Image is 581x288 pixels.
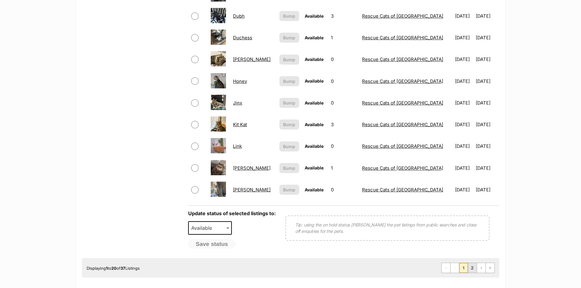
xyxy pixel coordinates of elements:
span: Available [305,165,324,170]
a: Rescue Cats of [GEOGRAPHIC_DATA] [362,35,443,41]
span: Available [305,13,324,19]
td: [DATE] [453,114,475,135]
a: Page 2 [468,263,477,273]
td: 1 [328,27,359,48]
td: [DATE] [453,179,475,200]
span: First page [442,263,450,273]
button: Bump [279,11,299,21]
a: Rescue Cats of [GEOGRAPHIC_DATA] [362,187,443,193]
td: [DATE] [453,92,475,113]
strong: 37 [120,266,125,271]
td: 1 [328,158,359,179]
td: 0 [328,71,359,92]
td: [DATE] [476,49,498,70]
a: Dubh [233,13,245,19]
td: [DATE] [453,5,475,27]
span: Bump [283,78,295,84]
td: [DATE] [476,179,498,200]
button: Bump [279,33,299,43]
td: [DATE] [453,49,475,70]
a: Honey [233,78,247,84]
a: Rescue Cats of [GEOGRAPHIC_DATA] [362,13,443,19]
td: [DATE] [453,71,475,92]
a: Rescue Cats of [GEOGRAPHIC_DATA] [362,100,443,106]
td: 0 [328,92,359,113]
a: [PERSON_NAME] [233,187,271,193]
span: Available [305,144,324,149]
a: Duchess [233,35,252,41]
td: [DATE] [476,71,498,92]
strong: 1 [106,266,108,271]
button: Bump [279,185,299,195]
td: 0 [328,136,359,157]
span: Bump [283,34,295,41]
span: Available [188,221,232,235]
span: Page 1 [459,263,468,273]
span: Bump [283,56,295,63]
strong: 20 [111,266,117,271]
td: [DATE] [453,158,475,179]
td: [DATE] [476,5,498,27]
td: [DATE] [476,27,498,48]
span: Bump [283,143,295,150]
button: Bump [279,141,299,151]
span: Displaying to of Listings [87,266,140,271]
a: [PERSON_NAME] [233,56,271,62]
a: Kit Kat [233,122,247,127]
button: Bump [279,55,299,65]
span: Bump [283,165,295,171]
a: Next page [477,263,486,273]
span: Bump [283,121,295,128]
span: Previous page [450,263,459,273]
span: Available [305,122,324,127]
td: 0 [328,49,359,70]
span: Bump [283,13,295,19]
span: Available [305,100,324,105]
td: 3 [328,114,359,135]
span: Available [305,187,324,192]
span: Available [305,57,324,62]
td: 3 [328,5,359,27]
span: Available [305,78,324,84]
a: Link [233,143,242,149]
button: Bump [279,163,299,173]
button: Bump [279,76,299,86]
a: Rescue Cats of [GEOGRAPHIC_DATA] [362,143,443,149]
td: [DATE] [476,114,498,135]
p: Tip: using the on hold status [PERSON_NAME] the pet listings from public searches and close off e... [295,222,480,234]
td: [DATE] [476,136,498,157]
label: Update status of selected listings to: [188,210,276,216]
button: Save status [188,239,236,249]
button: Bump [279,119,299,130]
td: [DATE] [476,158,498,179]
span: Bump [283,187,295,193]
td: [DATE] [453,27,475,48]
a: Rescue Cats of [GEOGRAPHIC_DATA] [362,78,443,84]
td: 0 [328,179,359,200]
span: Available [305,35,324,40]
span: Available [189,224,218,232]
td: [DATE] [453,136,475,157]
nav: Pagination [441,263,495,273]
a: Last page [486,263,494,273]
button: Bump [279,98,299,108]
a: Rescue Cats of [GEOGRAPHIC_DATA] [362,56,443,62]
a: Rescue Cats of [GEOGRAPHIC_DATA] [362,122,443,127]
a: Jinx [233,100,242,106]
span: Bump [283,100,295,106]
a: [PERSON_NAME] [233,165,271,171]
a: Rescue Cats of [GEOGRAPHIC_DATA] [362,165,443,171]
td: [DATE] [476,92,498,113]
